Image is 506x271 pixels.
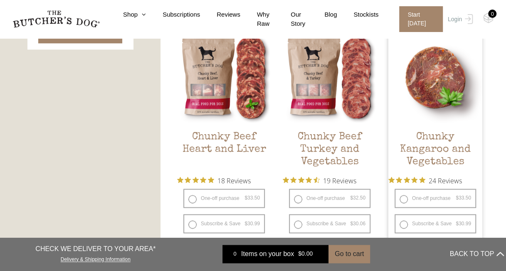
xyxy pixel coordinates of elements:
[350,195,365,201] bdi: 32.50
[283,30,377,124] img: Chunky Beef Turkey and Vegetables
[456,221,471,227] bdi: 30.99
[337,10,378,20] a: Stockists
[483,12,494,23] img: TBD_Cart-Empty.png
[106,10,146,20] a: Shop
[399,6,442,32] span: Start [DATE]
[244,221,247,227] span: $
[222,245,328,263] a: 0 Items on your box $0.00
[177,131,271,170] h2: Chunky Beef Heart and Liver
[308,10,337,20] a: Blog
[298,251,313,257] bdi: 0.00
[183,214,265,233] label: Subscribe & Save
[388,131,482,170] h2: Chunky Kangaroo and Vegetables
[274,10,308,29] a: Our Story
[298,251,301,257] span: $
[200,10,240,20] a: Reviews
[395,189,476,208] label: One-off purchase
[350,221,353,227] span: $
[244,221,260,227] bdi: 30.99
[395,214,476,233] label: Subscribe & Save
[177,174,251,187] button: Rated 4.9 out of 5 stars from 18 reviews. Jump to reviews.
[146,10,200,20] a: Subscriptions
[488,10,496,18] div: 0
[244,195,247,201] span: $
[388,30,482,170] a: Chunky Kangaroo and Vegetables
[283,174,356,187] button: Rated 4.7 out of 5 stars from 19 reviews. Jump to reviews.
[328,245,370,263] button: Go to cart
[289,189,370,208] label: One-off purchase
[244,195,260,201] bdi: 33.50
[391,6,445,32] a: Start [DATE]
[429,174,462,187] span: 24 Reviews
[241,249,294,259] span: Items on your box
[450,244,504,264] button: BACK TO TOP
[456,195,459,201] span: $
[456,195,471,201] bdi: 33.50
[240,10,274,29] a: Why Raw
[283,131,377,170] h2: Chunky Beef Turkey and Vegetables
[177,30,271,124] img: Chunky Beef Heart and Liver
[61,254,131,262] a: Delivery & Shipping Information
[283,30,377,170] a: Chunky Beef Turkey and VegetablesChunky Beef Turkey and Vegetables
[350,221,365,227] bdi: 30.06
[229,250,241,258] div: 0
[388,174,462,187] button: Rated 4.8 out of 5 stars from 24 reviews. Jump to reviews.
[289,214,370,233] label: Subscribe & Save
[350,195,353,201] span: $
[183,189,265,208] label: One-off purchase
[217,174,251,187] span: 18 Reviews
[456,221,459,227] span: $
[177,30,271,170] a: Chunky Beef Heart and LiverChunky Beef Heart and Liver
[35,244,156,254] p: CHECK WE DELIVER TO YOUR AREA*
[446,6,473,32] a: Login
[323,174,356,187] span: 19 Reviews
